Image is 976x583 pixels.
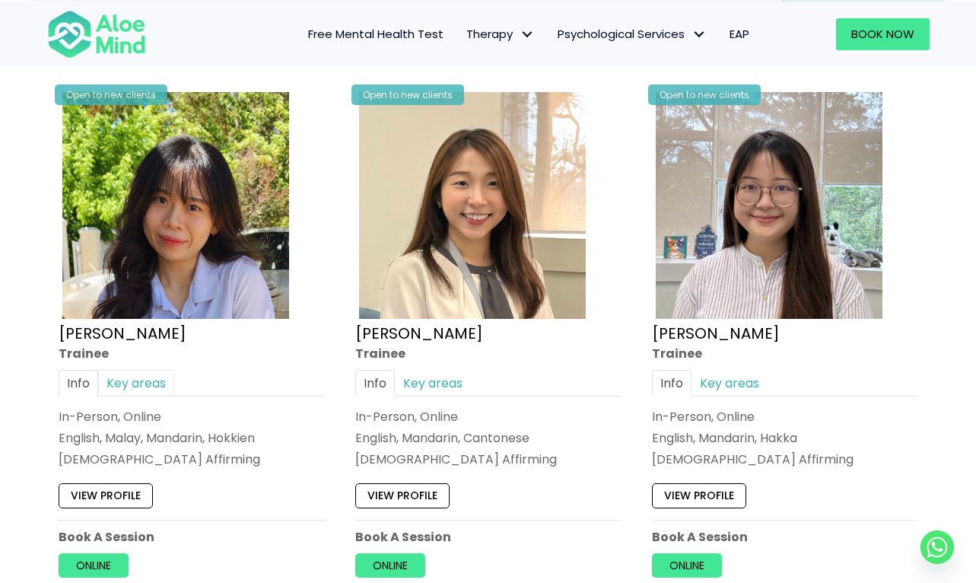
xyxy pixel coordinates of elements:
[355,322,483,343] a: [PERSON_NAME]
[652,553,722,578] a: Online
[62,92,289,319] img: Aloe Mind Profile Pic – Christie Yong Kar Xin
[455,18,546,50] a: TherapyTherapy: submenu
[836,18,930,50] a: Book Now
[351,84,464,105] div: Open to new clients
[355,344,622,362] div: Trainee
[59,322,186,343] a: [PERSON_NAME]
[688,23,711,45] span: Psychological Services: submenu
[652,483,746,508] a: View profile
[466,26,535,42] span: Therapy
[648,84,761,105] div: Open to new clients
[59,369,98,396] a: Info
[359,92,586,319] img: IMG_1660 – Tracy Kwah
[355,553,425,578] a: Online
[718,18,761,50] a: EAP
[166,18,761,50] nav: Menu
[59,429,325,447] p: English, Malay, Mandarin, Hokkien
[47,9,146,59] img: Aloe mind Logo
[55,84,167,105] div: Open to new clients
[355,408,622,425] div: In-Person, Online
[297,18,455,50] a: Free Mental Health Test
[355,527,622,545] p: Book A Session
[652,344,918,362] div: Trainee
[851,26,914,42] span: Book Now
[652,527,918,545] p: Book A Session
[59,408,325,425] div: In-Person, Online
[517,23,539,45] span: Therapy: submenu
[59,344,325,362] div: Trainee
[558,26,707,42] span: Psychological Services
[652,408,918,425] div: In-Person, Online
[59,483,153,508] a: View profile
[730,26,749,42] span: EAP
[920,530,954,564] a: Whatsapp
[355,483,450,508] a: View profile
[59,553,129,578] a: Online
[652,322,780,343] a: [PERSON_NAME]
[355,451,622,468] div: [DEMOGRAPHIC_DATA] Affirming
[395,369,471,396] a: Key areas
[355,369,395,396] a: Info
[656,92,882,319] img: IMG_3049 – Joanne Lee
[652,369,691,396] a: Info
[98,369,174,396] a: Key areas
[691,369,768,396] a: Key areas
[652,451,918,468] div: [DEMOGRAPHIC_DATA] Affirming
[59,527,325,545] p: Book A Session
[546,18,718,50] a: Psychological ServicesPsychological Services: submenu
[652,429,918,447] p: English, Mandarin, Hakka
[59,451,325,468] div: [DEMOGRAPHIC_DATA] Affirming
[355,429,622,447] p: English, Mandarin, Cantonese
[308,26,443,42] span: Free Mental Health Test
